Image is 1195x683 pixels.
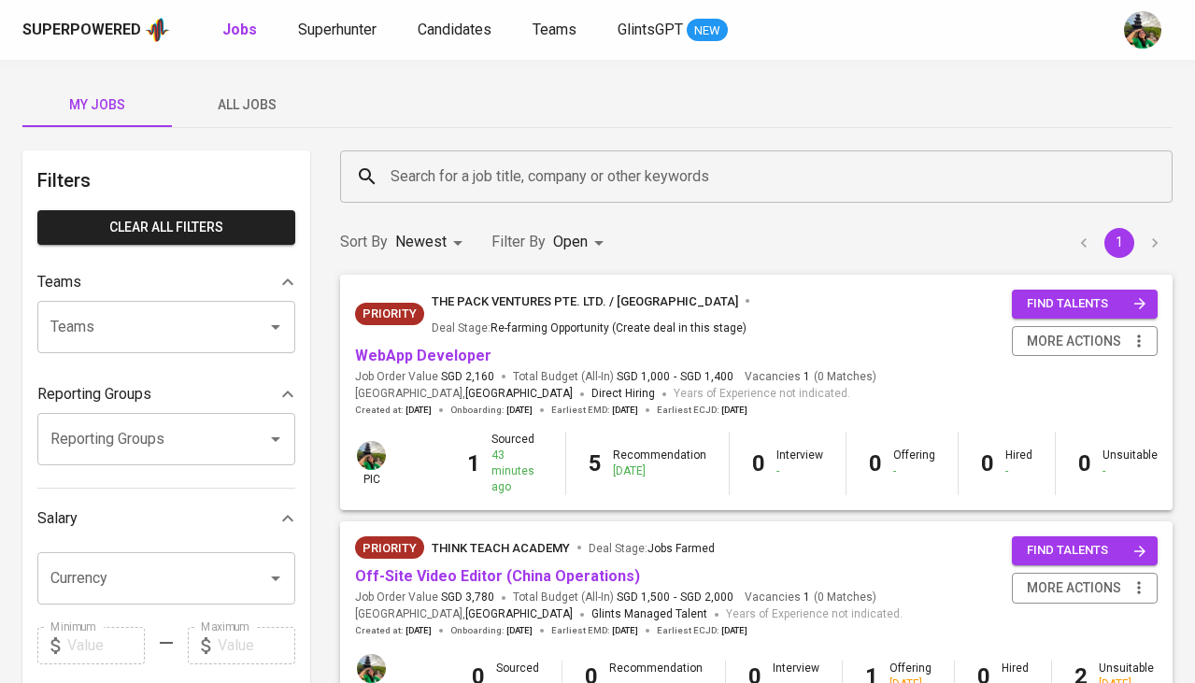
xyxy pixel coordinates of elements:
span: Candidates [418,21,491,38]
div: Offering [893,448,935,479]
span: Open [553,233,588,250]
img: eva@glints.com [1124,11,1161,49]
div: Superpowered [22,20,141,41]
p: Sort By [340,231,388,253]
button: Clear All filters [37,210,295,245]
span: Clear All filters [52,216,280,239]
span: find talents [1027,293,1146,315]
span: Vacancies ( 0 Matches ) [745,590,876,605]
span: Job Order Value [355,590,494,605]
div: - [1103,463,1158,479]
span: [DATE] [506,624,533,637]
span: Direct Hiring [591,387,655,400]
span: Jobs Farmed [647,542,715,555]
h6: Filters [37,165,295,195]
button: Open [263,314,289,340]
p: Teams [37,271,81,293]
input: Value [218,627,295,664]
span: 1 [801,369,810,385]
span: SGD 1,000 [617,369,670,385]
img: eva@glints.com [357,441,386,470]
span: Glints Managed Talent [591,607,707,620]
span: more actions [1027,330,1121,353]
span: Think Teach Academy [432,541,570,555]
img: eva@glints.com [357,654,386,683]
span: Deal Stage : [589,542,715,555]
button: find talents [1012,290,1158,319]
div: Salary [37,500,295,537]
span: Vacancies ( 0 Matches ) [745,369,876,385]
span: Earliest EMD : [551,404,638,417]
div: - [1005,463,1032,479]
a: Off-Site Video Editor (China Operations) [355,567,640,585]
span: Years of Experience not indicated. [726,605,903,624]
div: - [893,463,935,479]
button: Open [263,565,289,591]
span: Earliest EMD : [551,624,638,637]
div: - [776,463,823,479]
span: [GEOGRAPHIC_DATA] [465,385,573,404]
span: Re-farming Opportunity (Create deal in this stage) [491,321,747,334]
img: app logo [145,16,170,44]
span: SGD 1,500 [617,590,670,605]
b: 0 [869,450,882,477]
a: Superpoweredapp logo [22,16,170,44]
div: New Job received from Demand Team [355,536,424,559]
button: Open [263,426,289,452]
span: NEW [687,21,728,40]
b: 0 [981,450,994,477]
span: SGD 3,780 [441,590,494,605]
div: New Job received from Demand Team [355,303,424,325]
span: GlintsGPT [618,21,683,38]
div: Recommendation [613,448,706,479]
span: Priority [355,305,424,323]
span: [DATE] [612,404,638,417]
div: Hired [1005,448,1032,479]
span: Deal Stage : [432,321,747,334]
span: Priority [355,539,424,558]
div: Unsuitable [1103,448,1158,479]
span: Teams [533,21,576,38]
button: find talents [1012,536,1158,565]
b: 5 [589,450,602,477]
b: 0 [1078,450,1091,477]
span: more actions [1027,576,1121,600]
nav: pagination navigation [1066,228,1173,258]
span: SGD 1,400 [680,369,733,385]
a: Superhunter [298,19,380,42]
button: more actions [1012,326,1158,357]
span: SGD 2,000 [680,590,733,605]
span: [DATE] [405,404,432,417]
span: - [674,590,676,605]
span: All Jobs [183,93,310,117]
div: Reporting Groups [37,376,295,413]
b: Jobs [222,21,257,38]
div: [DATE] [613,463,706,479]
input: Value [67,627,145,664]
span: Years of Experience not indicated. [674,385,850,404]
span: [GEOGRAPHIC_DATA] , [355,385,573,404]
b: 1 [467,450,480,477]
span: Total Budget (All-In) [513,369,733,385]
span: SGD 2,160 [441,369,494,385]
span: Job Order Value [355,369,494,385]
span: The Pack Ventures Pte. Ltd. / [GEOGRAPHIC_DATA] [432,294,738,308]
p: Reporting Groups [37,383,151,406]
span: - [674,369,676,385]
span: Created at : [355,404,432,417]
a: Teams [533,19,580,42]
span: Total Budget (All-In) [513,590,733,605]
div: Interview [776,448,823,479]
span: Onboarding : [450,624,533,637]
span: [DATE] [405,624,432,637]
span: 1 [801,590,810,605]
span: My Jobs [34,93,161,117]
span: [GEOGRAPHIC_DATA] [465,605,573,624]
p: Salary [37,507,78,530]
button: page 1 [1104,228,1134,258]
span: [GEOGRAPHIC_DATA] , [355,605,573,624]
p: Filter By [491,231,546,253]
a: Jobs [222,19,261,42]
span: Earliest ECJD : [657,404,747,417]
div: Sourced [491,432,543,496]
